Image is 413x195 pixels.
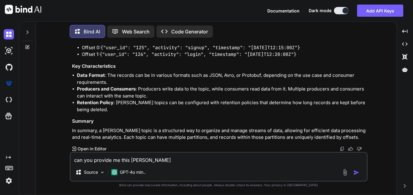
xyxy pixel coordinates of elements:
button: Add API Keys [357,5,403,17]
p: Open in Editor [78,146,106,152]
img: Pick Models [100,170,105,175]
h3: Summary [72,118,366,125]
img: premium [4,78,14,89]
img: darkChat [4,29,14,39]
li: : [PERSON_NAME] topics can be configured with retention policies that determine how long records ... [77,99,366,113]
img: githubDark [4,62,14,72]
img: copy [340,146,345,151]
li: Offset 0: [82,44,366,51]
strong: Producers and Consumers [77,86,136,92]
li: : Producers write data to the topic, while consumers read data from it. Multiple producers and co... [77,86,366,99]
code: {"user_id": "126", "activity": "login", "timestamp": "[DATE]T12:20:00Z"} [99,51,297,57]
code: {"user_id": "125", "activity": "signup", "timestamp": "[DATE]T12:15:00Z"} [100,45,300,51]
img: Bind AI [5,5,41,14]
img: GPT-4o mini [111,169,117,175]
p: GPT-4o min.. [120,169,146,175]
textarea: can you provide me this sa [71,153,367,164]
p: Bind can provide inaccurate information, including about people. Always double-check its answers.... [70,183,368,187]
li: Offset 1: [82,51,366,58]
strong: Retention Policy [77,100,113,105]
p: Web Search [122,28,150,35]
span: Documentation [267,8,300,13]
h3: Key Characteristics [72,63,366,70]
img: icon [353,169,359,176]
img: settings [4,176,14,186]
p: Source [84,169,98,175]
img: cloudideIcon [4,95,14,105]
img: dislike [357,146,362,151]
p: Code Generator [171,28,208,35]
img: like [348,146,353,151]
p: Bind AI [84,28,100,35]
span: Dark mode [309,8,331,14]
p: In summary, a [PERSON_NAME] topic is a structured way to organize and manage streams of data, all... [72,127,366,141]
strong: Data Format [77,72,105,78]
img: darkAi-studio [4,46,14,56]
li: : The records can be in various formats such as JSON, Avro, or Protobuf, depending on the use cas... [77,72,366,86]
button: Documentation [267,8,300,14]
img: attachment [342,169,349,176]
